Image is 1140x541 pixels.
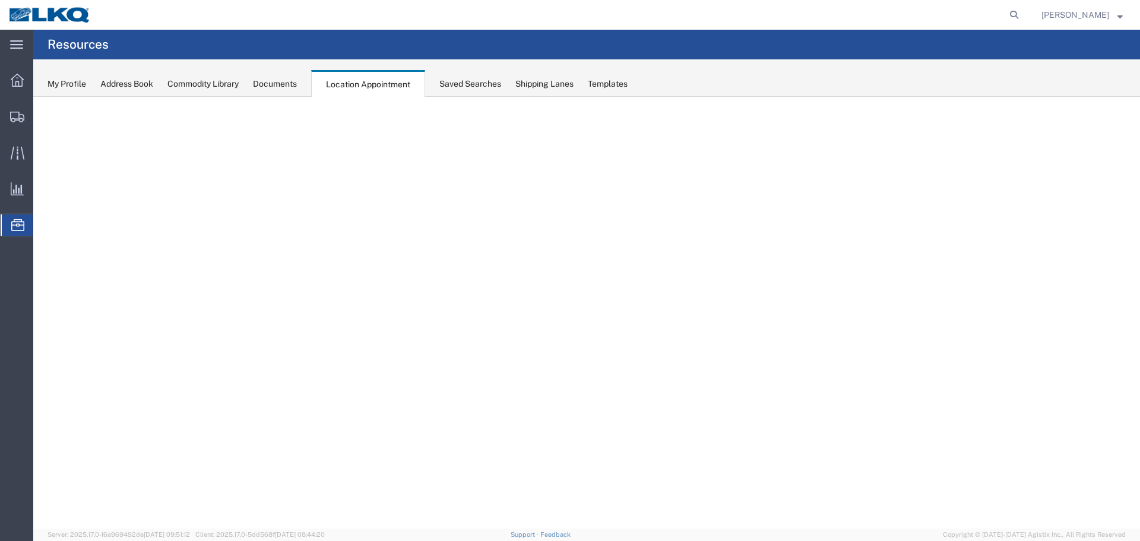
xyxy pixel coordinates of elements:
div: Saved Searches [439,78,501,90]
img: logo [8,6,91,24]
div: Documents [253,78,297,90]
span: [DATE] 08:44:20 [275,531,325,538]
div: My Profile [47,78,86,90]
div: Address Book [100,78,153,90]
span: Server: 2025.17.0-16a969492de [47,531,190,538]
iframe: FS Legacy Container [33,97,1140,529]
span: William Haney [1041,8,1109,21]
div: Templates [588,78,628,90]
a: Feedback [540,531,571,538]
a: Support [511,531,540,538]
div: Shipping Lanes [515,78,574,90]
h4: Resources [47,30,109,59]
span: Copyright © [DATE]-[DATE] Agistix Inc., All Rights Reserved [943,530,1126,540]
span: Client: 2025.17.0-5dd568f [195,531,325,538]
div: Location Appointment [311,70,425,97]
button: [PERSON_NAME] [1041,8,1123,22]
span: [DATE] 09:51:12 [144,531,190,538]
div: Commodity Library [167,78,239,90]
